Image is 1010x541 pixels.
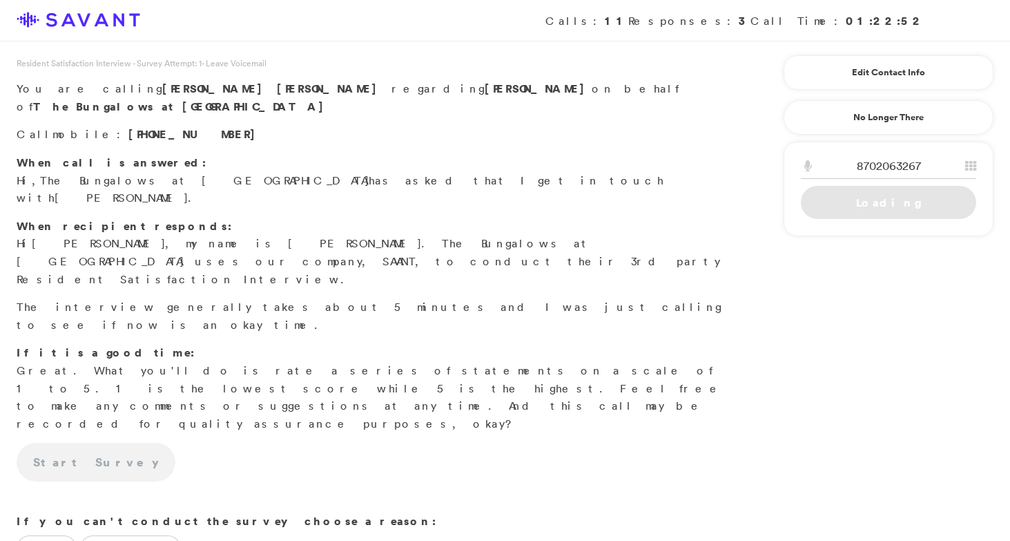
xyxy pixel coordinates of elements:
span: [PHONE_NUMBER] [128,126,262,142]
p: Great. What you'll do is rate a series of statements on a scale of 1 to 5. 1 is the lowest score ... [17,344,731,433]
strong: The Bungalows at [GEOGRAPHIC_DATA] [33,99,331,114]
a: Loading [801,186,976,219]
span: Resident Satisfaction Interview - Survey Attempt: 1 - Leave Voicemail [17,57,266,69]
span: mobile [52,127,117,141]
span: The Bungalows at [GEOGRAPHIC_DATA] [40,173,369,187]
strong: 11 [605,13,628,28]
strong: 3 [739,13,750,28]
a: Edit Contact Info [801,61,976,84]
p: The interview generally takes about 5 minutes and I was just calling to see if now is an okay time. [17,298,731,334]
a: No Longer There [784,100,993,135]
span: [PERSON_NAME] [55,191,188,205]
p: You are calling regarding on behalf of [17,80,731,115]
strong: If you can't conduct the survey choose a reason: [17,513,436,529]
strong: When recipient responds: [17,218,232,234]
strong: If it is a good time: [17,345,195,360]
span: [PERSON_NAME] [162,81,269,96]
span: [PERSON_NAME] [277,81,384,96]
p: Hi, has asked that I get in touch with . [17,154,731,207]
strong: When call is answered: [17,155,206,170]
strong: 01:22:52 [846,13,924,28]
p: Call : [17,126,731,144]
span: [PERSON_NAME] [32,236,165,250]
p: Hi , my name is [PERSON_NAME]. The Bungalows at [GEOGRAPHIC_DATA] uses our company, SAVANT, to co... [17,218,731,288]
a: Start Survey [17,443,175,482]
strong: [PERSON_NAME] [485,81,592,96]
